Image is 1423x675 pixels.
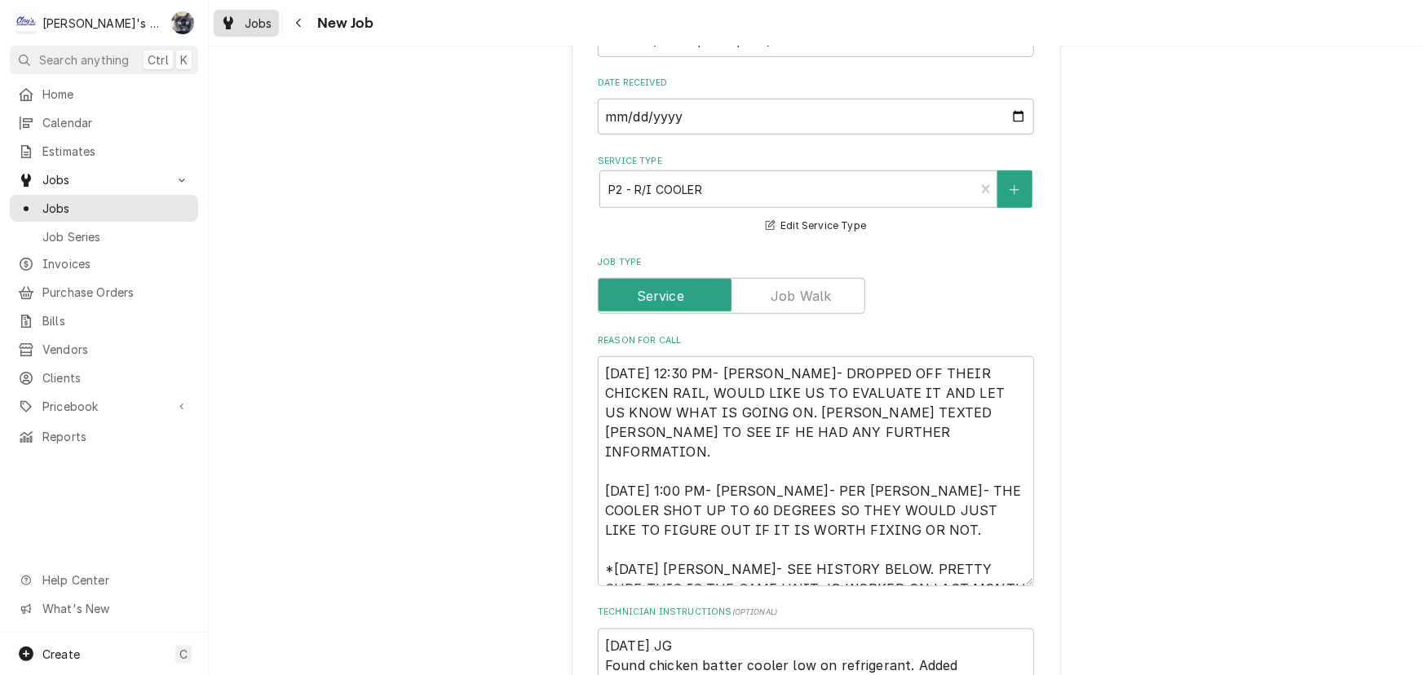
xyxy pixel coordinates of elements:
[598,356,1034,586] textarea: [DATE] 12:30 PM- [PERSON_NAME]- DROPPED OFF THEIR CHICKEN RAIL, WOULD LIKE US TO EVALUATE IT AND ...
[42,398,166,415] span: Pricebook
[10,393,198,420] a: Go to Pricebook
[42,571,188,589] span: Help Center
[42,255,190,272] span: Invoices
[1010,184,1019,196] svg: Create New Service
[42,341,190,358] span: Vendors
[10,336,198,363] a: Vendors
[10,109,198,136] a: Calendar
[42,228,190,245] span: Job Series
[598,99,1034,135] input: yyyy-mm-dd
[42,312,190,329] span: Bills
[42,143,190,160] span: Estimates
[42,428,190,445] span: Reports
[214,10,279,37] a: Jobs
[10,567,198,593] a: Go to Help Center
[10,138,198,165] a: Estimates
[179,646,188,663] span: C
[10,46,198,74] button: Search anythingCtrlK
[10,364,198,391] a: Clients
[598,334,1034,347] label: Reason For Call
[598,155,1034,236] div: Service Type
[39,51,129,68] span: Search anything
[598,334,1034,586] div: Reason For Call
[598,256,1034,314] div: Job Type
[763,216,868,236] button: Edit Service Type
[171,11,194,34] div: Sarah Bendele's Avatar
[732,607,778,616] span: ( optional )
[10,166,198,193] a: Go to Jobs
[148,51,169,68] span: Ctrl
[10,307,198,334] a: Bills
[598,155,1034,168] label: Service Type
[42,114,190,131] span: Calendar
[42,15,162,32] div: [PERSON_NAME]'s Refrigeration
[10,250,198,277] a: Invoices
[10,595,198,622] a: Go to What's New
[312,12,374,34] span: New Job
[245,15,272,32] span: Jobs
[598,256,1034,269] label: Job Type
[286,10,312,36] button: Navigate back
[15,11,38,34] div: Clay's Refrigeration's Avatar
[10,81,198,108] a: Home
[10,279,198,306] a: Purchase Orders
[42,647,80,661] span: Create
[171,11,194,34] div: SB
[42,171,166,188] span: Jobs
[598,77,1034,135] div: Date Received
[42,600,188,617] span: What's New
[10,223,198,250] a: Job Series
[598,77,1034,90] label: Date Received
[10,423,198,450] a: Reports
[42,86,190,103] span: Home
[598,606,1034,619] label: Technician Instructions
[42,284,190,301] span: Purchase Orders
[42,200,190,217] span: Jobs
[15,11,38,34] div: C
[180,51,188,68] span: K
[42,369,190,386] span: Clients
[10,195,198,222] a: Jobs
[997,170,1032,208] button: Create New Service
